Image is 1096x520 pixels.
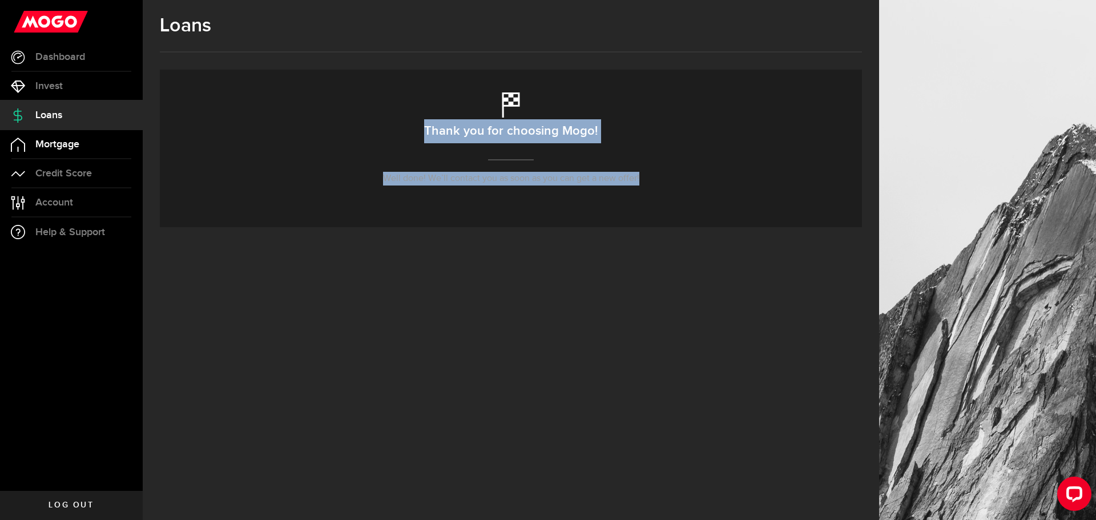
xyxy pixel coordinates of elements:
[160,14,862,37] h1: Loans
[35,227,105,237] span: Help & Support
[49,501,94,509] span: Log out
[1048,472,1096,520] iframe: LiveChat chat widget
[35,52,85,62] span: Dashboard
[35,81,63,91] span: Invest
[35,168,92,179] span: Credit Score
[424,119,598,143] h2: Thank you for choosing Mogo!
[383,172,639,186] p: Well done! We’ll contact you as soon as you can get a new offer!
[35,139,79,150] span: Mortgage
[35,110,62,120] span: Loans
[35,197,73,208] span: Account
